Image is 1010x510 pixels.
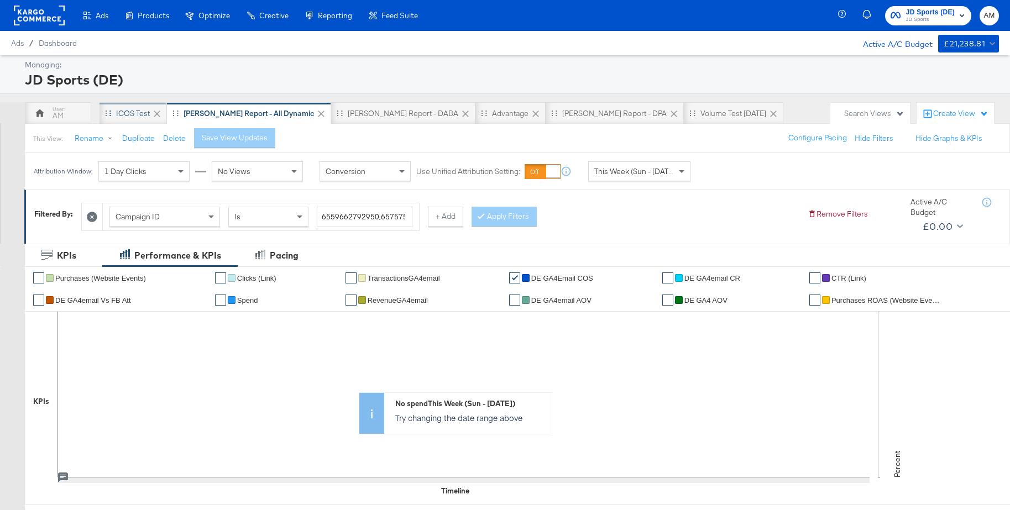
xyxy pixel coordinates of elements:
[163,133,186,144] button: Delete
[34,209,73,219] div: Filtered By:
[55,296,131,304] span: DE GA4email vs FB Att
[428,207,463,227] button: + Add
[138,11,169,20] span: Products
[938,35,999,52] button: £21,238.81
[984,9,995,22] span: AM
[594,166,677,176] span: This Week (Sun - [DATE])
[809,295,820,306] a: ✔
[33,167,93,175] div: Attribution Window:
[844,108,904,119] div: Search Views
[831,296,942,304] span: Purchases ROAS (Website Events)
[105,110,111,116] div: Drag to reorder tab
[25,70,996,89] div: JD Sports (DE)
[662,272,673,283] a: ✔
[11,39,24,48] span: Ads
[689,110,695,116] div: Drag to reorder tab
[198,11,230,20] span: Optimize
[551,110,557,116] div: Drag to reorder tab
[317,207,412,227] input: Enter a search term
[215,272,226,283] a: ✔
[684,274,740,282] span: DE GA4email CR
[33,295,44,306] a: ✔
[684,296,728,304] span: DE GA4 AOV
[215,295,226,306] a: ✔
[395,412,546,423] p: Try changing the date range above
[116,108,150,119] div: iCOS Test
[55,274,146,282] span: Purchases (Website Events)
[915,133,982,144] button: Hide Graphs & KPIs
[33,134,62,143] div: This View:
[809,272,820,283] a: ✔
[381,11,418,20] span: Feed Suite
[700,108,766,119] div: Volume test [DATE]
[831,274,866,282] span: CTR (Link)
[855,133,893,144] button: Hide Filters
[923,218,953,235] div: £0.00
[368,274,440,282] span: TransactionsGA4email
[562,108,667,119] div: [PERSON_NAME] Report - DPA
[346,272,357,283] a: ✔
[104,166,146,176] span: 1 Day Clicks
[906,15,955,24] span: JD Sports
[53,111,64,121] div: AM
[808,209,868,219] button: Remove Filters
[237,274,276,282] span: Clicks (Link)
[318,11,352,20] span: Reporting
[395,398,546,409] div: No spend This Week (Sun - [DATE])
[134,249,221,262] div: Performance & KPIs
[918,218,965,235] button: £0.00
[531,296,592,304] span: DE GA4email AOV
[368,296,428,304] span: RevenueGA4email
[116,212,160,222] span: Campaign ID
[346,295,357,306] a: ✔
[980,6,999,25] button: AM
[234,212,240,222] span: Is
[906,7,955,18] span: JD Sports (DE)
[337,110,343,116] div: Drag to reorder tab
[33,272,44,283] a: ✔
[39,39,77,48] a: Dashboard
[492,108,528,119] div: Advantage
[944,37,985,51] div: £21,238.81
[509,295,520,306] a: ✔
[24,39,39,48] span: /
[531,274,593,282] span: DE GA4Email COS
[416,166,520,177] label: Use Unified Attribution Setting:
[348,108,458,119] div: [PERSON_NAME] Report - DABA
[781,128,855,148] button: Configure Pacing
[57,249,76,262] div: KPIs
[237,296,258,304] span: Spend
[933,108,988,119] div: Create View
[270,249,299,262] div: Pacing
[259,11,289,20] span: Creative
[851,35,933,51] div: Active A/C Budget
[67,129,124,149] button: Rename
[122,133,155,144] button: Duplicate
[885,6,971,25] button: JD Sports (DE)JD Sports
[184,108,314,119] div: [PERSON_NAME] Report - All Dynamic
[96,11,108,20] span: Ads
[25,60,996,70] div: Managing:
[910,197,971,217] div: Active A/C Budget
[509,272,520,283] a: ✔
[662,295,673,306] a: ✔
[218,166,250,176] span: No Views
[481,110,487,116] div: Drag to reorder tab
[326,166,365,176] span: Conversion
[172,110,179,116] div: Drag to reorder tab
